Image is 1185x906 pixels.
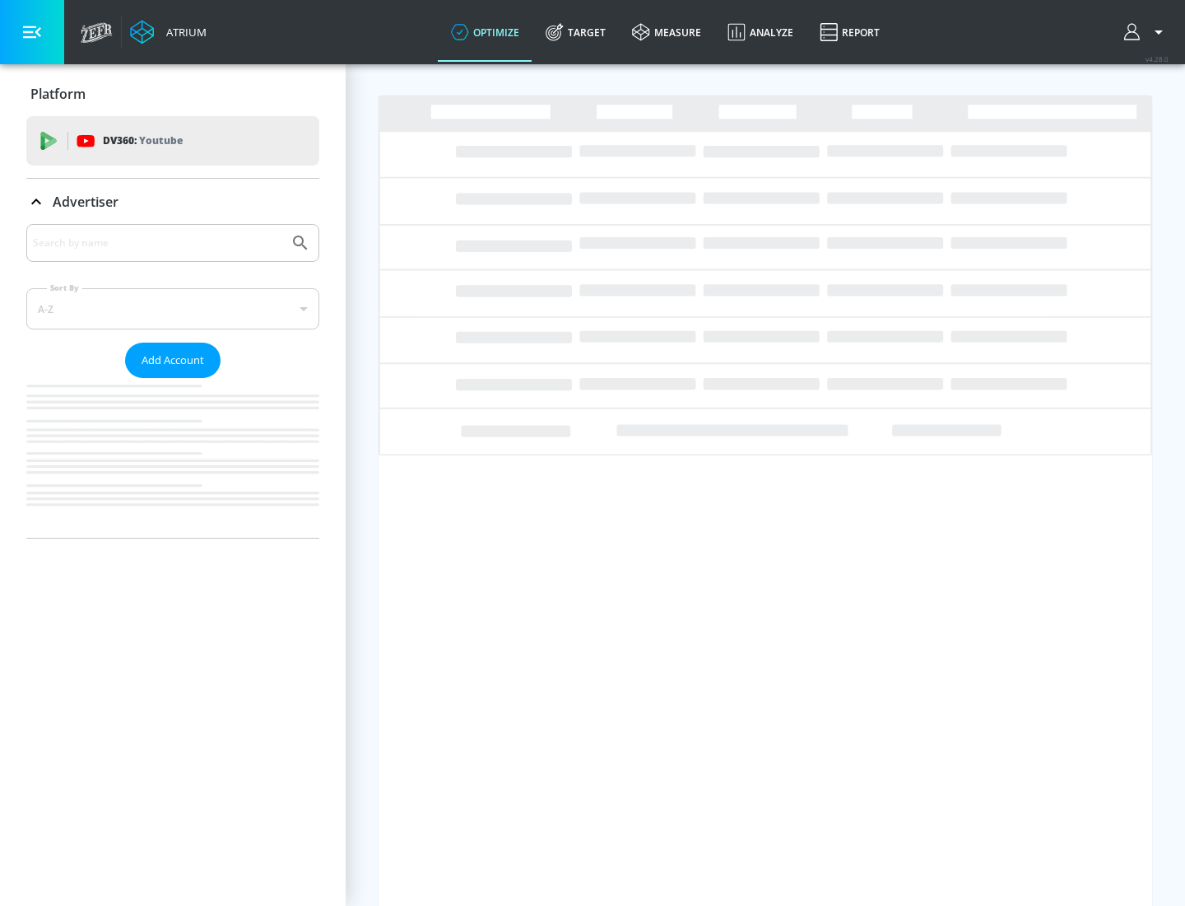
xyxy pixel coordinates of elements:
button: Add Account [125,343,221,378]
a: Atrium [130,20,207,44]
div: Advertiser [26,179,319,225]
p: Youtube [139,132,183,149]
nav: list of Advertiser [26,378,319,538]
span: v 4.28.0 [1145,54,1169,63]
div: A-Z [26,288,319,329]
a: measure [619,2,714,62]
div: Platform [26,71,319,117]
input: Search by name [33,232,282,254]
label: Sort By [47,283,82,293]
a: Analyze [714,2,806,62]
a: Report [806,2,893,62]
div: Atrium [160,25,207,40]
p: Advertiser [53,193,118,211]
div: Advertiser [26,224,319,538]
p: Platform [30,85,86,103]
div: DV360: Youtube [26,116,319,166]
p: DV360: [103,132,183,150]
a: Target [532,2,619,62]
a: optimize [438,2,532,62]
span: Add Account [142,351,204,370]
